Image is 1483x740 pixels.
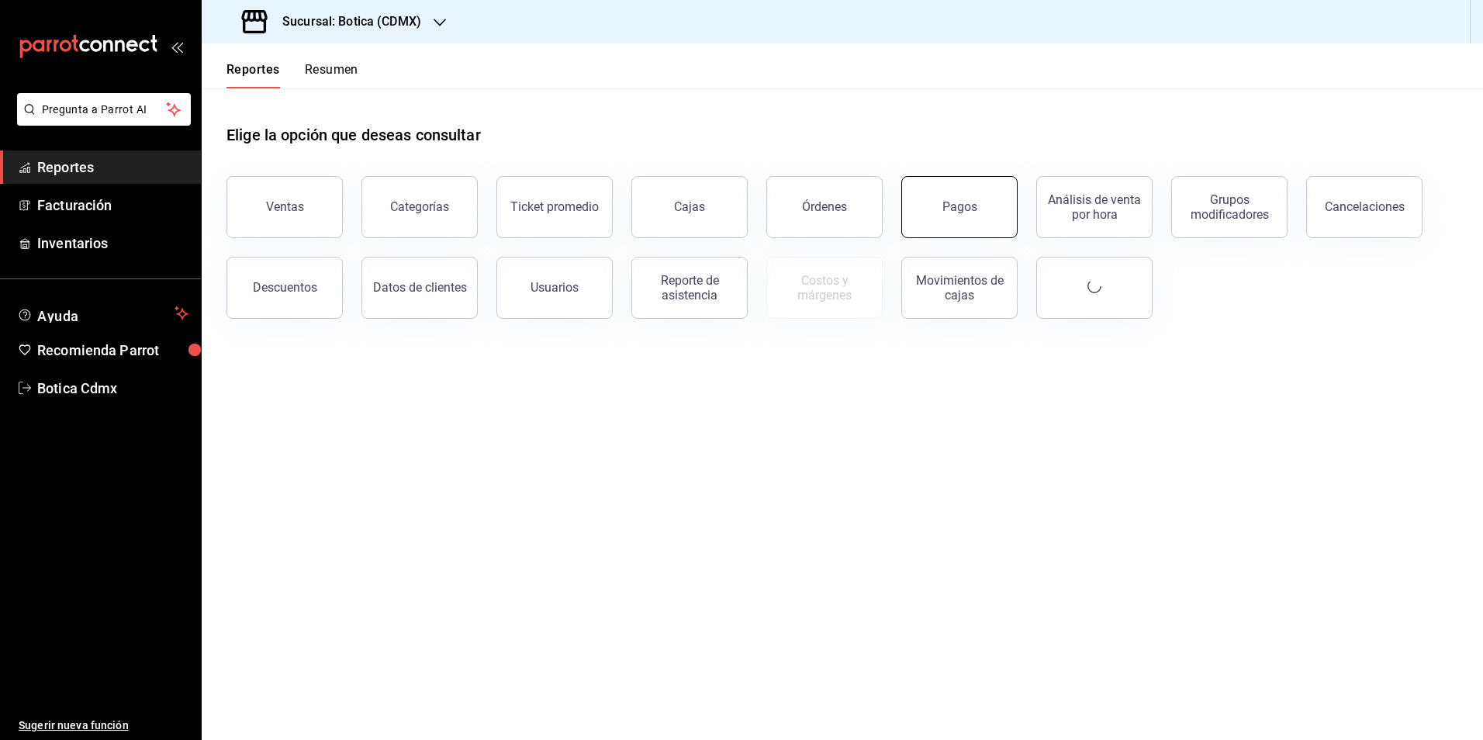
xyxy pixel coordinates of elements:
button: Ticket promedio [496,176,613,238]
div: Análisis de venta por hora [1046,192,1142,222]
button: Reportes [226,62,280,88]
span: Botica Cdmx [37,378,188,399]
div: Cancelaciones [1325,199,1405,214]
button: Datos de clientes [361,257,478,319]
div: Costos y márgenes [776,273,873,303]
button: open_drawer_menu [171,40,183,53]
h1: Elige la opción que deseas consultar [226,123,481,147]
div: navigation tabs [226,62,358,88]
span: Inventarios [37,233,188,254]
div: Pagos [942,199,977,214]
div: Órdenes [802,199,847,214]
button: Categorías [361,176,478,238]
div: Categorías [390,199,449,214]
div: Usuarios [531,280,579,295]
button: Cajas [631,176,748,238]
button: Resumen [305,62,358,88]
div: Datos de clientes [373,280,467,295]
span: Facturación [37,195,188,216]
button: Descuentos [226,257,343,319]
div: Movimientos de cajas [911,273,1008,303]
button: Grupos modificadores [1171,176,1288,238]
div: Ticket promedio [510,199,599,214]
button: Pagos [901,176,1018,238]
button: Cancelaciones [1306,176,1423,238]
div: Grupos modificadores [1181,192,1277,222]
button: Análisis de venta por hora [1036,176,1153,238]
button: Contrata inventarios para ver este reporte [766,257,883,319]
button: Usuarios [496,257,613,319]
div: Cajas [674,199,705,214]
button: Reporte de asistencia [631,257,748,319]
span: Recomienda Parrot [37,340,188,361]
button: Pregunta a Parrot AI [17,93,191,126]
div: Reporte de asistencia [641,273,738,303]
div: Descuentos [253,280,317,295]
div: Ventas [266,199,304,214]
button: Ventas [226,176,343,238]
button: Órdenes [766,176,883,238]
button: Movimientos de cajas [901,257,1018,319]
span: Sugerir nueva función [19,718,188,734]
h3: Sucursal: Botica (CDMX) [270,12,421,31]
a: Pregunta a Parrot AI [11,112,191,129]
span: Ayuda [37,304,168,323]
span: Pregunta a Parrot AI [42,102,167,118]
span: Reportes [37,157,188,178]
